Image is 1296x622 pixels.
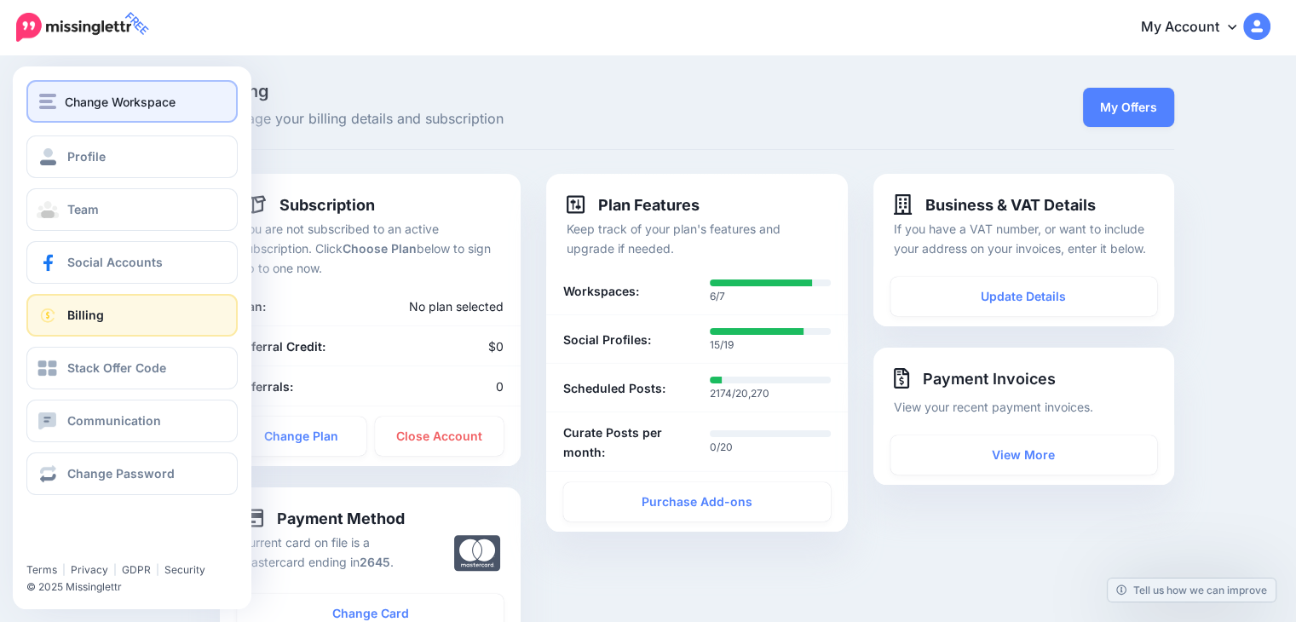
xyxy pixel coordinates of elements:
span: 0 [496,379,504,394]
b: Social Profiles: [563,330,651,349]
img: Missinglettr [16,13,131,42]
a: Tell us how we can improve [1108,579,1276,602]
div: $0 [371,337,517,356]
a: Privacy [71,563,108,576]
li: © 2025 Missinglettr [26,579,248,596]
p: 0/20 [710,439,831,456]
b: Referral Credit: [237,339,325,354]
p: Keep track of your plan's features and upgrade if needed. [567,219,827,258]
p: View your recent payment invoices. [894,397,1154,417]
span: Manage your billing details and subscription [220,108,848,130]
a: Social Accounts [26,241,238,284]
span: Billing [67,308,104,322]
span: Change Workspace [65,92,176,112]
a: GDPR [122,563,151,576]
b: Curate Posts per month: [563,423,684,462]
p: 6/7 [710,288,831,305]
img: menu.png [39,94,56,109]
span: Team [67,202,99,216]
b: 2645 [360,555,390,569]
a: Stack Offer Code [26,347,238,389]
p: Current card on file is a Mastercard ending in . [240,533,429,572]
b: Referrals: [237,379,293,394]
div: No plan selected [321,297,516,316]
a: Billing [26,294,238,337]
a: Profile [26,135,238,178]
h4: Subscription [240,194,375,215]
a: Purchase Add-ons [563,482,830,521]
span: FREE [119,6,154,41]
a: My Offers [1083,88,1174,127]
button: Change Workspace [26,80,238,123]
h4: Business & VAT Details [894,194,1096,215]
iframe: Twitter Follow Button [26,538,156,556]
a: Update Details [890,277,1157,316]
b: Workspaces: [563,281,639,301]
a: Terms [26,563,57,576]
a: View More [890,435,1157,475]
p: 15/19 [710,337,831,354]
span: Profile [67,149,106,164]
span: Stack Offer Code [67,360,166,375]
h4: Plan Features [567,194,700,215]
a: Security [164,563,205,576]
span: Social Accounts [67,255,163,269]
a: Change Plan [237,417,366,456]
p: 2174/20,270 [710,385,831,402]
span: Communication [67,413,161,428]
span: | [62,563,66,576]
a: FREE [16,9,131,46]
a: Change Password [26,452,238,495]
h4: Payment Method [240,508,405,528]
p: You are not subscribed to an active subscription. Click below to sign up to one now. [240,219,500,278]
b: Choose Plan [343,241,417,256]
h4: Payment Invoices [894,368,1154,389]
span: Billing [220,83,848,100]
a: My Account [1124,7,1270,49]
span: | [113,563,117,576]
span: Change Password [67,466,175,481]
span: | [156,563,159,576]
a: Close Account [375,417,504,456]
b: Plan: [237,299,266,314]
a: Communication [26,400,238,442]
a: Team [26,188,238,231]
b: Scheduled Posts: [563,378,665,398]
p: If you have a VAT number, or want to include your address on your invoices, enter it below. [894,219,1154,258]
